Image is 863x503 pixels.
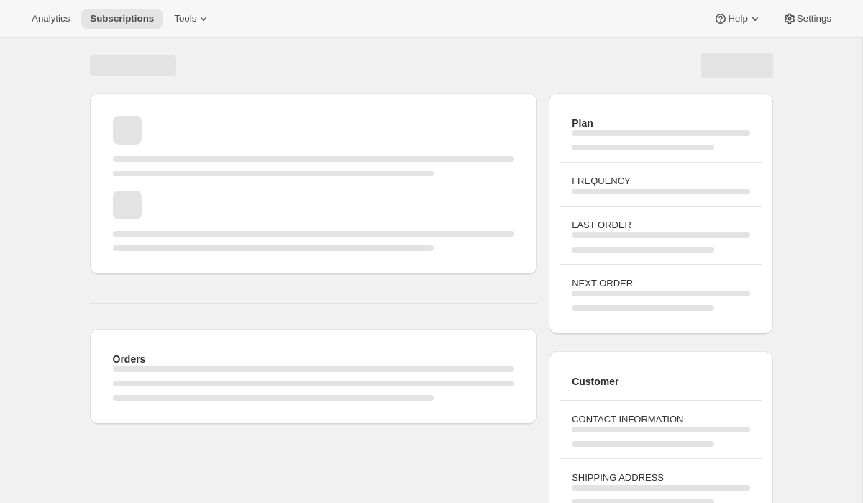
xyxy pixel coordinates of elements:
[23,9,78,29] button: Analytics
[728,13,747,24] span: Help
[572,471,749,485] h3: SHIPPING ADDRESS
[572,412,749,427] h3: CONTACT INFORMATION
[90,13,154,24] span: Subscriptions
[32,13,70,24] span: Analytics
[165,9,219,29] button: Tools
[774,9,840,29] button: Settings
[572,218,749,232] h3: LAST ORDER
[705,9,770,29] button: Help
[797,13,831,24] span: Settings
[572,116,749,130] h2: Plan
[572,276,749,291] h3: NEXT ORDER
[113,352,515,366] h2: Orders
[174,13,196,24] span: Tools
[81,9,163,29] button: Subscriptions
[572,174,749,189] h3: FREQUENCY
[572,374,749,389] h2: Customer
